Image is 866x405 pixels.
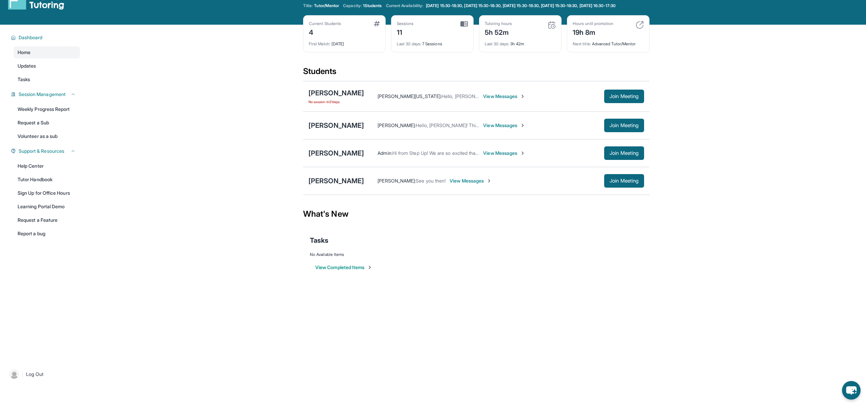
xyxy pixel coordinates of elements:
a: Updates [14,60,80,72]
span: | [22,370,23,378]
a: Help Center [14,160,80,172]
div: [PERSON_NAME] [309,148,364,158]
span: Last 30 days : [485,41,509,46]
button: Join Meeting [604,174,644,188]
span: Capacity: [343,3,362,8]
div: 5h 52m [485,26,512,37]
span: Tutor/Mentor [314,3,339,8]
img: card [460,21,468,27]
div: Advanced Tutor/Mentor [573,37,644,47]
a: Report a bug [14,228,80,240]
div: [PERSON_NAME] [309,88,364,98]
a: [DATE] 15:30-18:30, [DATE] 15:30-18:30, [DATE] 15:30-18:30, [DATE] 15:30-18:30, [DATE] 16:30-17:30 [425,3,617,8]
a: Home [14,46,80,58]
div: [PERSON_NAME] [309,176,364,186]
span: Admin : [378,150,392,156]
a: Tutor Handbook [14,173,80,186]
span: [PERSON_NAME] : [378,122,416,128]
span: Join Meeting [610,151,639,155]
span: Current Availability: [386,3,423,8]
a: Volunteer as a sub [14,130,80,142]
span: Dashboard [19,34,43,41]
div: [DATE] [309,37,380,47]
span: [PERSON_NAME] : [378,178,416,184]
span: See you then! [416,178,446,184]
a: Request a Sub [14,117,80,129]
span: 1 Students [363,3,382,8]
img: card [636,21,644,29]
img: card [548,21,556,29]
span: Tasks [310,236,328,245]
div: Sessions [397,21,414,26]
span: Last 30 days : [397,41,421,46]
div: 7 Sessions [397,37,468,47]
span: Join Meeting [610,94,639,98]
span: Session Management [19,91,66,98]
div: 19h 8m [573,26,613,37]
div: [PERSON_NAME] [309,121,364,130]
span: Next title : [573,41,591,46]
a: |Log Out [7,367,80,382]
span: Join Meeting [610,123,639,127]
div: 3h 42m [485,37,556,47]
span: View Messages [483,150,525,157]
button: Join Meeting [604,90,644,103]
span: Home [18,49,30,56]
span: View Messages [483,93,525,100]
span: Title: [303,3,313,8]
span: [DATE] 15:30-18:30, [DATE] 15:30-18:30, [DATE] 15:30-18:30, [DATE] 15:30-18:30, [DATE] 16:30-17:30 [426,3,616,8]
span: Log Out [26,371,44,378]
div: 4 [309,26,341,37]
span: Support & Resources [19,148,64,154]
a: Sign Up for Office Hours [14,187,80,199]
div: No Available Items [310,252,643,257]
span: Hello, [PERSON_NAME] is taking a break from tutoring right now so I will let you know when she wi... [441,93,678,99]
span: View Messages [450,177,492,184]
a: Request a Feature [14,214,80,226]
img: Chevron-Right [520,123,525,128]
span: View Messages [483,122,525,129]
img: card [374,21,380,26]
img: Chevron-Right [486,178,492,184]
button: chat-button [842,381,861,400]
span: Updates [18,63,36,69]
div: Hours until promotion [573,21,613,26]
button: Dashboard [16,34,76,41]
div: Students [303,66,649,81]
img: user-img [9,370,19,379]
div: Tutoring hours [485,21,512,26]
img: Chevron-Right [520,150,525,156]
div: 11 [397,26,414,37]
a: Weekly Progress Report [14,103,80,115]
div: What's New [303,199,649,229]
img: Chevron-Right [520,94,525,99]
span: [PERSON_NAME][US_STATE] : [378,93,441,99]
button: View Completed Items [315,264,372,271]
a: Tasks [14,73,80,86]
span: Tasks [18,76,30,83]
span: First Match : [309,41,331,46]
span: No session in 21 days [309,99,364,104]
button: Join Meeting [604,146,644,160]
button: Join Meeting [604,119,644,132]
a: Learning Portal Demo [14,200,80,213]
button: Session Management [16,91,76,98]
span: Join Meeting [610,179,639,183]
div: Current Students [309,21,341,26]
button: Support & Resources [16,148,76,154]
